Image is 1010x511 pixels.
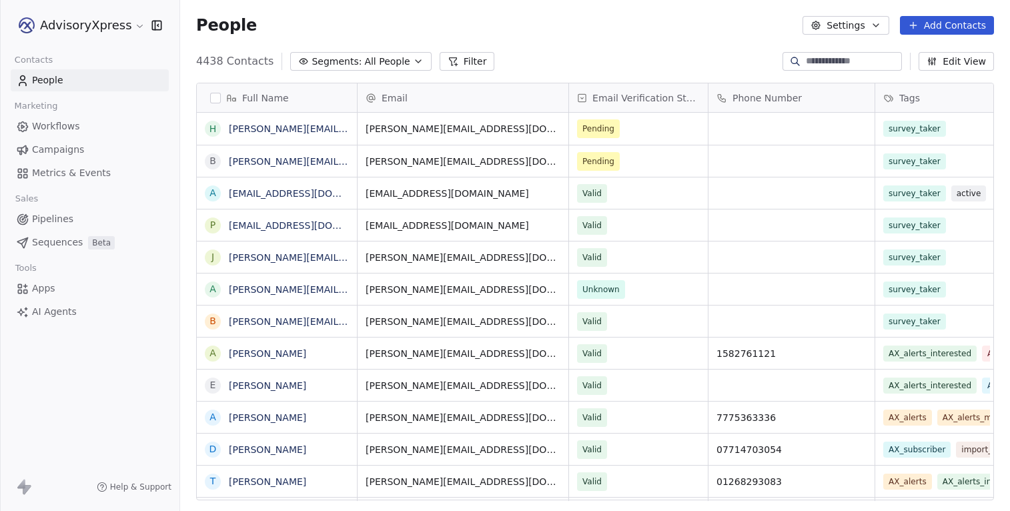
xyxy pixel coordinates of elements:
span: AX_alerts [883,410,932,426]
span: Sales [9,189,44,209]
span: Campaigns [32,143,84,157]
span: survey_taker [883,153,946,169]
span: Tags [899,91,920,105]
a: People [11,69,169,91]
button: Add Contacts [900,16,994,35]
a: [PERSON_NAME][EMAIL_ADDRESS][DOMAIN_NAME] [229,316,470,327]
span: [PERSON_NAME][EMAIL_ADDRESS][DOMAIN_NAME] [366,155,560,168]
div: T [210,474,216,488]
a: [EMAIL_ADDRESS][DOMAIN_NAME] [229,188,392,199]
div: a [209,282,216,296]
span: AX_alerts [883,474,932,490]
div: Email Verification Status [569,83,708,112]
span: 4438 Contacts [196,53,274,69]
span: Beta [88,236,115,249]
span: [PERSON_NAME][EMAIL_ADDRESS][DOMAIN_NAME] [366,283,560,296]
span: AdvisoryXpress [40,17,131,34]
span: [PERSON_NAME][EMAIL_ADDRESS][DOMAIN_NAME] [366,475,560,488]
span: Email [382,91,408,105]
div: Phone Number [708,83,875,112]
span: 7775363336 [716,411,867,424]
a: [PERSON_NAME] [229,412,306,423]
span: survey_taker [883,249,946,266]
span: 07714703054 [716,443,867,456]
span: Contacts [9,50,59,70]
span: Valid [582,219,602,232]
span: Unknown [582,283,620,296]
span: Valid [582,475,602,488]
span: 1582761121 [716,347,867,360]
button: Edit View [919,52,994,71]
span: Valid [582,379,602,392]
span: Valid [582,443,602,456]
span: survey_taker [883,121,946,137]
div: p [210,218,215,232]
span: [PERSON_NAME][EMAIL_ADDRESS][DOMAIN_NAME] [366,315,560,328]
button: Settings [803,16,889,35]
span: [PERSON_NAME][EMAIL_ADDRESS][DOMAIN_NAME] [366,379,560,392]
span: AI Agents [32,305,77,319]
span: Pending [582,155,614,168]
div: E [210,378,216,392]
span: [PERSON_NAME][EMAIL_ADDRESS][DOMAIN_NAME] [366,251,560,264]
a: AI Agents [11,301,169,323]
span: [EMAIL_ADDRESS][DOMAIN_NAME] [366,187,560,200]
span: Valid [582,315,602,328]
a: [PERSON_NAME][EMAIL_ADDRESS][DOMAIN_NAME] [229,284,470,295]
span: 01268293083 [716,475,867,488]
span: [PERSON_NAME][EMAIL_ADDRESS][DOMAIN_NAME] [366,122,560,135]
span: survey_taker [883,217,946,233]
a: [PERSON_NAME][EMAIL_ADDRESS][DOMAIN_NAME] [229,156,470,167]
img: AX_logo_device_1080.png [19,17,35,33]
span: People [196,15,257,35]
span: active [951,185,987,201]
a: Apps [11,278,169,300]
div: b [209,154,216,168]
span: Sequences [32,235,83,249]
a: [PERSON_NAME][EMAIL_ADDRESS][DOMAIN_NAME] [229,252,470,263]
a: SequencesBeta [11,231,169,253]
span: Email Verification Status [592,91,700,105]
a: [EMAIL_ADDRESS][DOMAIN_NAME] [229,220,392,231]
span: Pending [582,122,614,135]
div: Email [358,83,568,112]
div: A [209,410,216,424]
span: survey_taker [883,282,946,298]
span: Full Name [242,91,289,105]
a: Pipelines [11,208,169,230]
span: [PERSON_NAME][EMAIL_ADDRESS][DOMAIN_NAME] [366,443,560,456]
span: Help & Support [110,482,171,492]
div: D [209,442,217,456]
div: j [211,250,214,264]
div: b [209,314,216,328]
span: People [32,73,63,87]
span: Metrics & Events [32,166,111,180]
div: A [209,346,216,360]
a: [PERSON_NAME] [229,476,306,487]
a: Metrics & Events [11,162,169,184]
span: Valid [582,187,602,200]
span: [EMAIL_ADDRESS][DOMAIN_NAME] [366,219,560,232]
button: Filter [440,52,495,71]
span: AX_subscriber [883,442,951,458]
span: survey_taker [883,314,946,330]
a: Workflows [11,115,169,137]
div: Tags [875,83,998,112]
div: Full Name [197,83,357,112]
span: Marketing [9,96,63,116]
a: Help & Support [97,482,171,492]
a: [PERSON_NAME] [229,380,306,391]
span: Segments: [312,55,362,69]
a: Campaigns [11,139,169,161]
span: Valid [582,347,602,360]
a: [PERSON_NAME] [229,348,306,359]
span: Phone Number [732,91,802,105]
span: Pipelines [32,212,73,226]
span: [PERSON_NAME][EMAIL_ADDRESS][DOMAIN_NAME] [366,347,560,360]
button: AdvisoryXpress [16,14,142,37]
span: Tools [9,258,42,278]
div: a [209,186,216,200]
span: [PERSON_NAME][EMAIL_ADDRESS][DOMAIN_NAME] [366,411,560,424]
span: AX_alerts_interested [883,378,977,394]
span: survey_taker [883,185,946,201]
